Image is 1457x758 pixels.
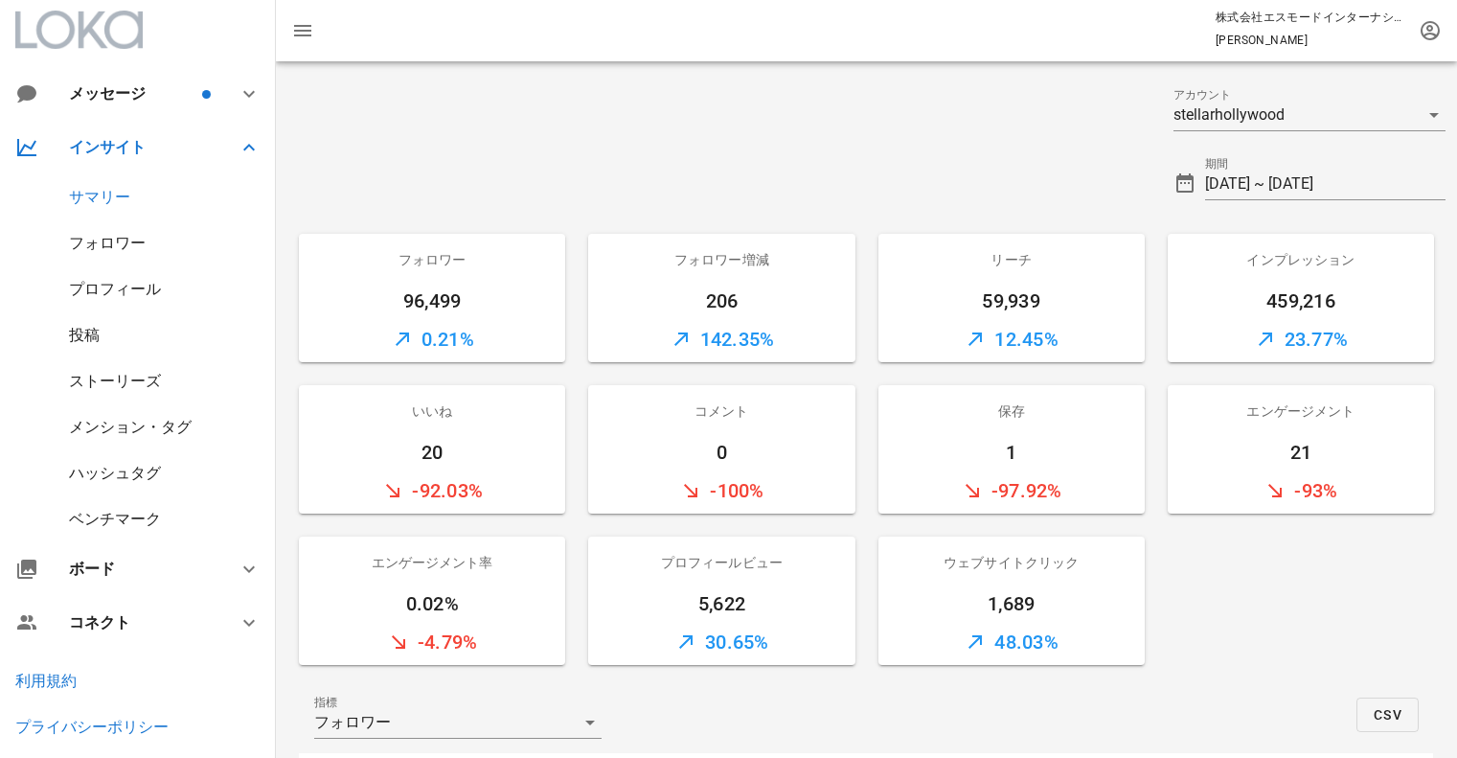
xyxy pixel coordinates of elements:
[1356,698,1419,732] button: CSV
[314,714,391,731] div: フォロワー
[588,468,854,514] div: -100%
[299,468,565,514] div: -92.03%
[299,234,565,286] div: フォロワー
[299,316,565,362] div: 0.21%
[299,619,565,665] div: -4.79%
[1168,385,1434,437] div: エンゲージメント
[878,619,1145,665] div: 48.03%
[878,468,1145,514] div: -97.92%
[299,385,565,437] div: いいね
[1168,286,1434,316] div: 459,216
[299,588,565,619] div: 0.02%
[314,707,602,738] div: 指標フォロワー
[878,286,1145,316] div: 59,939
[69,326,100,344] a: 投稿
[588,234,854,286] div: フォロワー増減
[588,286,854,316] div: 206
[69,188,130,206] a: サマリー
[878,316,1145,362] div: 12.45%
[878,588,1145,619] div: 1,689
[69,280,161,298] a: プロフィール
[299,537,565,588] div: エンゲージメント率
[878,537,1145,588] div: ウェブサイトクリック
[15,672,77,690] a: 利用規約
[1168,316,1434,362] div: 23.77%
[878,437,1145,468] div: 1
[1216,8,1407,27] p: 株式会社エスモードインターナショナル
[588,385,854,437] div: コメント
[588,619,854,665] div: 30.65%
[299,437,565,468] div: 20
[878,234,1145,286] div: リーチ
[1216,31,1407,50] p: [PERSON_NAME]
[1173,106,1285,124] div: stellarhollywood
[1168,234,1434,286] div: インプレッション
[1173,100,1446,130] div: アカウントstellarhollywood
[588,316,854,362] div: 142.35%
[588,588,854,619] div: 5,622
[69,234,146,252] a: フォロワー
[588,437,854,468] div: 0
[588,537,854,588] div: プロフィールビュー
[69,84,198,103] div: メッセージ
[202,90,211,99] span: バッジ
[15,718,169,736] a: プライバシーポリシー
[69,464,161,482] a: ハッシュタグ
[69,138,215,156] div: インサイト
[69,560,215,578] div: ボード
[299,286,565,316] div: 96,499
[1168,437,1434,468] div: 21
[1373,707,1402,723] span: CSV
[69,372,161,390] a: ストーリーズ
[69,613,215,632] div: コネクト
[878,385,1145,437] div: 保存
[1168,468,1434,514] div: -93%
[69,510,161,528] a: ベンチマーク
[69,418,192,436] a: メンション・タグ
